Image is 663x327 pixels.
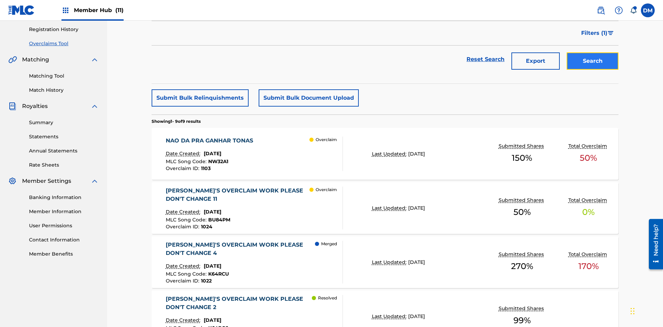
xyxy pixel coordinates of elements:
[511,260,533,272] span: 270 %
[582,206,595,218] span: 0 %
[204,317,221,323] span: [DATE]
[74,6,124,14] span: Member Hub
[463,52,508,67] a: Reset Search
[29,208,99,215] a: Member Information
[408,205,425,211] span: [DATE]
[29,133,99,140] a: Statements
[615,6,623,14] img: help
[152,182,618,234] a: [PERSON_NAME]'S OVERCLAIM WORK PLEASE DON'T CHANGE 11Date Created:[DATE]MLC Song Code:BU84PMOverc...
[568,197,609,204] p: Total Overclaim
[408,151,425,157] span: [DATE]
[29,250,99,258] a: Member Benefits
[29,147,99,155] a: Annual Statements
[204,150,221,157] span: [DATE]
[612,3,626,17] div: Help
[8,102,17,110] img: Royalties
[152,118,201,125] p: Showing 1 - 9 of 9 results
[166,262,202,270] p: Date Created:
[372,150,408,158] p: Last Updated:
[318,295,337,301] p: Resolved
[166,317,202,324] p: Date Created:
[201,224,212,230] span: 1024
[166,217,208,223] span: MLC Song Code :
[499,305,546,312] p: Submitted Shares
[115,7,124,13] span: (11)
[29,87,99,94] a: Match History
[316,137,337,143] p: Overclaim
[580,152,597,164] span: 50 %
[166,278,201,284] span: Overclaim ID :
[29,72,99,80] a: Matching Tool
[29,40,99,47] a: Overclaims Tool
[29,26,99,33] a: Registration History
[22,177,71,185] span: Member Settings
[166,271,208,277] span: MLC Song Code :
[567,52,618,70] button: Search
[630,7,637,14] div: Notifications
[641,3,655,17] div: User Menu
[201,278,212,284] span: 1022
[22,102,48,110] span: Royalties
[166,158,208,165] span: MLC Song Code :
[577,24,618,42] button: Filters (1)
[568,142,609,150] p: Total Overclaim
[372,313,408,320] p: Last Updated:
[499,251,546,258] p: Submitted Shares
[408,259,425,265] span: [DATE]
[90,102,99,110] img: expand
[29,222,99,229] a: User Permissions
[29,194,99,201] a: Banking Information
[166,187,310,203] div: [PERSON_NAME]'S OVERCLAIM WORK PLEASE DON'T CHANGE 11
[568,251,609,258] p: Total Overclaim
[208,158,228,165] span: NW32A1
[597,6,605,14] img: search
[321,241,337,247] p: Merged
[628,294,663,327] iframe: Chat Widget
[29,161,99,169] a: Rate Sheets
[259,89,359,107] button: Submit Bulk Document Upload
[578,260,599,272] span: 170 %
[166,208,202,216] p: Date Created:
[166,150,202,157] p: Date Created:
[408,313,425,319] span: [DATE]
[8,5,35,15] img: MLC Logo
[90,56,99,64] img: expand
[152,89,249,107] button: Submit Bulk Relinquishments
[513,314,531,327] span: 99 %
[22,56,49,64] span: Matching
[8,56,17,64] img: Matching
[513,206,531,218] span: 50 %
[201,165,211,171] span: 1103
[644,216,663,273] iframe: Resource Center
[372,205,408,212] p: Last Updated:
[581,29,607,37] span: Filters ( 1 )
[152,128,618,180] a: NAO DA PRA GANHAR TONASDate Created:[DATE]MLC Song Code:NW32A1Overclaim ID:1103 OverclaimLast Upd...
[29,236,99,244] a: Contact Information
[204,263,221,269] span: [DATE]
[511,52,560,70] button: Export
[152,236,618,288] a: [PERSON_NAME]'S OVERCLAIM WORK PLEASE DON'T CHANGE 4Date Created:[DATE]MLC Song Code:K64RCUOvercl...
[166,224,201,230] span: Overclaim ID :
[29,119,99,126] a: Summary
[208,271,229,277] span: K64RCU
[631,301,635,321] div: Drag
[594,3,608,17] a: Public Search
[608,31,614,35] img: filter
[8,177,17,185] img: Member Settings
[512,152,532,164] span: 150 %
[166,165,201,171] span: Overclaim ID :
[204,209,221,215] span: [DATE]
[61,6,70,14] img: Top Rightsholders
[499,142,546,150] p: Submitted Shares
[90,177,99,185] img: expand
[208,217,230,223] span: BU84PM
[166,241,315,257] div: [PERSON_NAME]'S OVERCLAIM WORK PLEASE DON'T CHANGE 4
[499,197,546,204] p: Submitted Shares
[166,295,312,311] div: [PERSON_NAME]'S OVERCLAIM WORK PLEASE DON'T CHANGE 2
[316,187,337,193] p: Overclaim
[372,259,408,266] p: Last Updated:
[166,137,257,145] div: NAO DA PRA GANHAR TONAS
